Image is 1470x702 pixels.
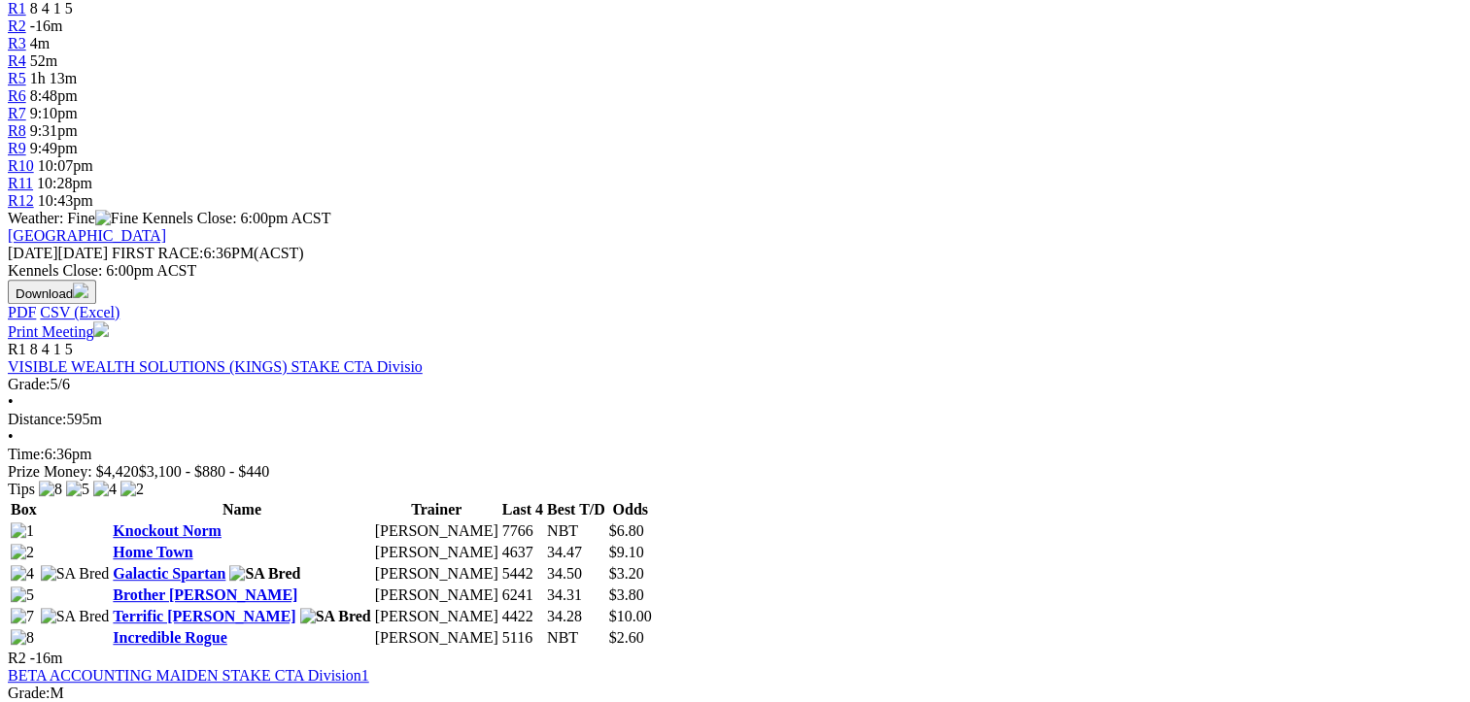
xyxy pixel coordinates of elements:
[501,564,544,584] td: 5442
[609,608,652,624] span: $10.00
[37,175,92,191] span: 10:28pm
[8,17,26,34] a: R2
[11,544,34,561] img: 2
[8,262,1462,280] div: Kennels Close: 6:00pm ACST
[30,341,73,357] span: 8 4 1 5
[501,585,544,605] td: 6241
[8,87,26,104] a: R6
[8,140,26,156] a: R9
[41,608,110,625] img: SA Bred
[609,522,644,539] span: $6.80
[546,628,606,648] td: NBT
[609,565,644,582] span: $3.20
[374,564,499,584] td: [PERSON_NAME]
[501,607,544,626] td: 4422
[8,192,34,209] a: R12
[30,17,63,34] span: -16m
[30,70,77,86] span: 1h 13m
[113,586,297,603] a: Brother [PERSON_NAME]
[501,500,544,519] th: Last 4
[374,521,499,541] td: [PERSON_NAME]
[30,122,78,139] span: 9:31pm
[95,210,138,227] img: Fine
[501,628,544,648] td: 5116
[73,283,88,298] img: download.svg
[501,521,544,541] td: 7766
[501,543,544,562] td: 4637
[139,463,270,480] span: $3,100 - $880 - $440
[8,650,26,666] span: R2
[8,428,14,445] span: •
[30,52,57,69] span: 52m
[609,544,644,560] span: $9.10
[8,376,1462,393] div: 5/6
[8,446,45,462] span: Time:
[8,685,51,701] span: Grade:
[8,245,108,261] span: [DATE]
[8,175,33,191] a: R11
[8,245,58,261] span: [DATE]
[93,321,109,337] img: printer.svg
[8,411,1462,428] div: 595m
[546,521,606,541] td: NBT
[8,341,26,357] span: R1
[374,628,499,648] td: [PERSON_NAME]
[8,463,1462,481] div: Prize Money: $4,420
[113,629,226,646] a: Incredible Rogue
[546,607,606,626] td: 34.28
[11,522,34,540] img: 1
[11,501,37,518] span: Box
[112,245,304,261] span: 6:36PM(ACST)
[142,210,330,226] span: Kennels Close: 6:00pm ACST
[120,481,144,498] img: 2
[113,608,295,624] a: Terrific [PERSON_NAME]
[546,585,606,605] td: 34.31
[374,543,499,562] td: [PERSON_NAME]
[546,543,606,562] td: 34.47
[39,481,62,498] img: 8
[38,157,93,174] span: 10:07pm
[30,87,78,104] span: 8:48pm
[8,685,1462,702] div: M
[11,608,34,625] img: 7
[8,52,26,69] a: R4
[8,122,26,139] a: R8
[8,446,1462,463] div: 6:36pm
[300,608,371,625] img: SA Bred
[30,35,50,51] span: 4m
[11,586,34,604] img: 5
[30,140,78,156] span: 9:49pm
[609,586,644,603] span: $3.80
[8,35,26,51] a: R3
[609,629,644,646] span: $2.60
[229,565,300,583] img: SA Bred
[8,323,109,340] a: Print Meeting
[8,227,166,244] a: [GEOGRAPHIC_DATA]
[8,376,51,392] span: Grade:
[8,411,66,427] span: Distance:
[8,157,34,174] a: R10
[93,481,117,498] img: 4
[8,105,26,121] a: R7
[374,607,499,626] td: [PERSON_NAME]
[30,105,78,121] span: 9:10pm
[30,650,63,666] span: -16m
[113,565,225,582] a: Galactic Spartan
[374,500,499,519] th: Trainer
[8,70,26,86] a: R5
[546,500,606,519] th: Best T/D
[8,210,142,226] span: Weather: Fine
[608,500,653,519] th: Odds
[8,304,1462,321] div: Download
[112,245,203,261] span: FIRST RACE:
[11,629,34,647] img: 8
